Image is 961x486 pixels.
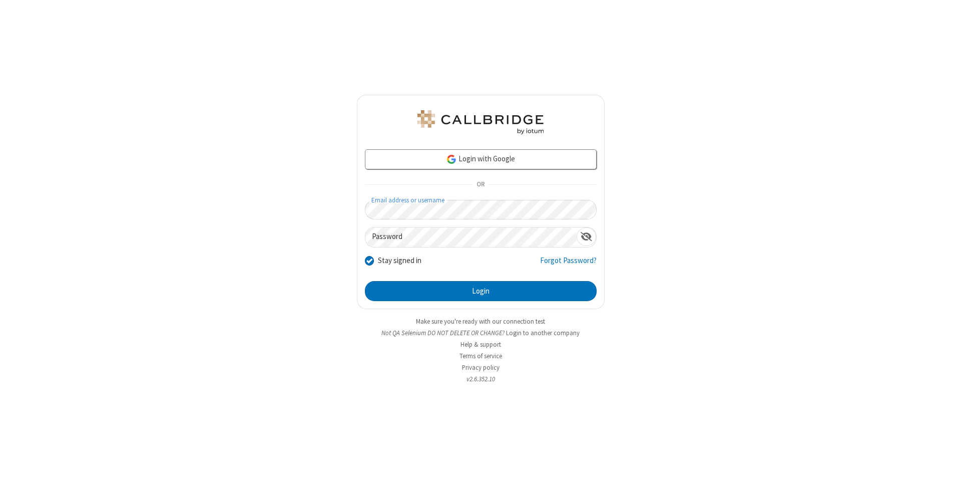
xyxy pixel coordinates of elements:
label: Stay signed in [378,255,421,267]
button: Login to another company [506,328,580,338]
input: Password [365,227,577,247]
a: Help & support [460,340,501,349]
div: Show password [577,227,596,246]
button: Login [365,281,597,301]
a: Login with Google [365,149,597,169]
input: Email address or username [365,200,597,219]
img: QA Selenium DO NOT DELETE OR CHANGE [415,110,546,134]
a: Forgot Password? [540,255,597,274]
a: Make sure you're ready with our connection test [416,317,545,326]
a: Terms of service [459,352,502,360]
a: Privacy policy [462,363,500,372]
li: v2.6.352.10 [357,374,605,384]
li: Not QA Selenium DO NOT DELETE OR CHANGE? [357,328,605,338]
span: OR [472,178,489,192]
img: google-icon.png [446,154,457,165]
